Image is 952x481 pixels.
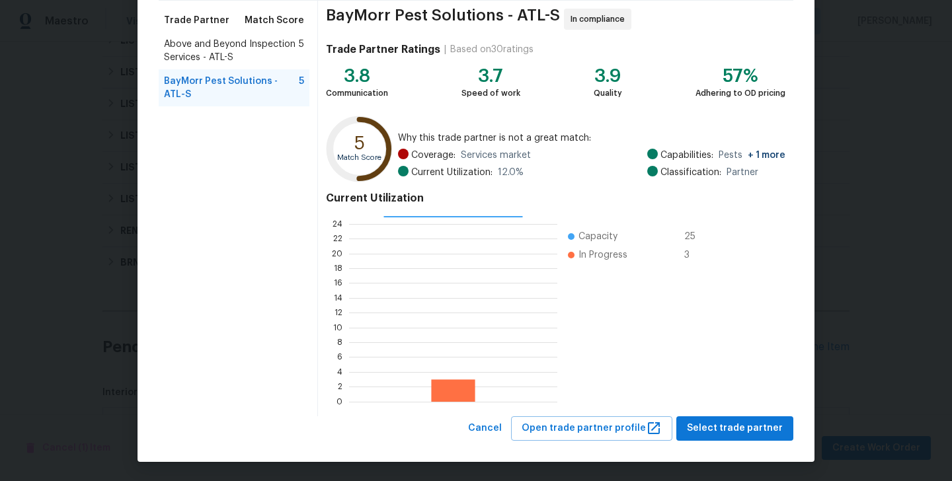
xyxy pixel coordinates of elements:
span: Services market [461,149,531,162]
div: Based on 30 ratings [450,43,534,56]
span: BayMorr Pest Solutions - ATL-S [326,9,560,30]
span: BayMorr Pest Solutions - ATL-S [164,75,299,101]
text: 22 [333,235,342,242]
div: 3.7 [461,69,520,83]
span: + 1 more [748,151,785,160]
span: Partner [727,166,758,179]
text: 2 [338,383,342,390]
text: 4 [337,368,342,376]
span: 5 [299,75,304,101]
span: 25 [684,230,705,243]
span: Above and Beyond Inspection Services - ATL-S [164,38,299,64]
span: Select trade partner [687,420,783,437]
h4: Current Utilization [326,192,785,205]
text: 14 [334,294,342,302]
span: Pests [719,149,785,162]
span: 12.0 % [498,166,524,179]
span: Why this trade partner is not a great match: [398,131,785,145]
span: In compliance [571,13,630,26]
h4: Trade Partner Ratings [326,43,440,56]
span: Classification: [660,166,721,179]
text: 10 [333,324,342,332]
span: Current Utilization: [411,166,493,179]
span: Cancel [468,420,502,437]
text: 18 [334,264,342,272]
span: Match Score [245,14,304,27]
text: 16 [334,279,342,287]
button: Select trade partner [676,416,793,441]
text: 20 [332,250,342,258]
button: Open trade partner profile [511,416,672,441]
text: 8 [337,338,342,346]
span: 3 [684,248,705,262]
div: Adhering to OD pricing [695,87,785,100]
span: Coverage: [411,149,456,162]
text: 6 [337,353,342,361]
div: Communication [326,87,388,100]
span: Open trade partner profile [522,420,662,437]
div: 57% [695,69,785,83]
span: 5 [299,38,304,64]
text: 12 [335,309,342,316]
span: In Progress [578,248,627,262]
span: Capabilities: [660,149,713,162]
div: Speed of work [461,87,520,100]
text: Match Score [337,154,381,161]
text: 5 [354,134,365,153]
button: Cancel [463,416,507,441]
span: Capacity [578,230,617,243]
text: 24 [333,220,342,228]
div: | [440,43,450,56]
div: 3.8 [326,69,388,83]
div: Quality [594,87,622,100]
span: Trade Partner [164,14,229,27]
text: 0 [337,398,342,406]
div: 3.9 [594,69,622,83]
